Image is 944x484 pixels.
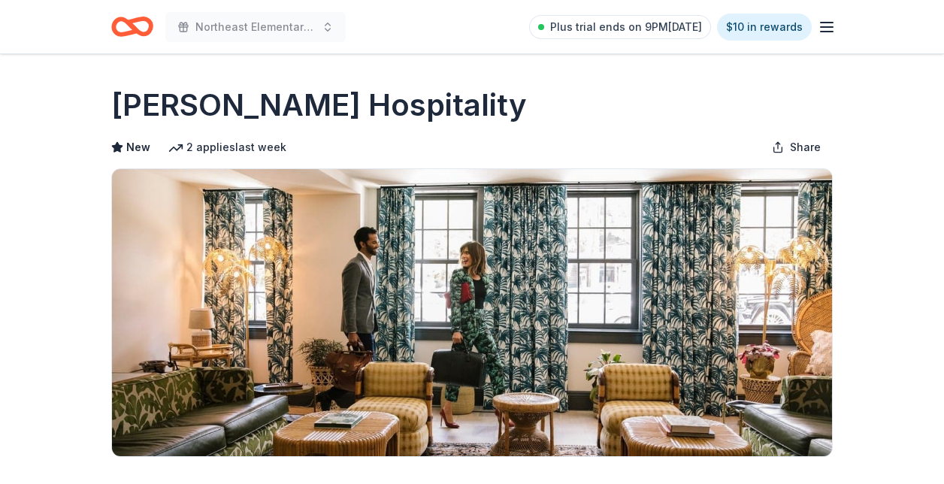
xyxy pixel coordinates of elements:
[550,18,702,36] span: Plus trial ends on 9PM[DATE]
[195,18,316,36] span: Northeast Elementary School Fall Festival
[790,138,821,156] span: Share
[529,15,711,39] a: Plus trial ends on 9PM[DATE]
[111,9,153,44] a: Home
[165,12,346,42] button: Northeast Elementary School Fall Festival
[126,138,150,156] span: New
[168,138,286,156] div: 2 applies last week
[111,84,527,126] h1: [PERSON_NAME] Hospitality
[717,14,812,41] a: $10 in rewards
[112,169,832,456] img: Image for Oliver Hospitality
[760,132,833,162] button: Share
